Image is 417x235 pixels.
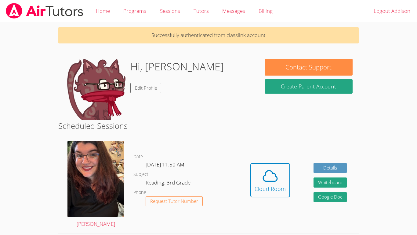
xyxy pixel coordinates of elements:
button: Create Parent Account [265,79,353,94]
h2: Scheduled Sessions [58,120,359,132]
a: Edit Profile [130,83,161,93]
button: Request Tutor Number [146,196,203,207]
span: [DATE] 11:50 AM [146,161,184,168]
div: Cloud Room [255,185,286,193]
span: Messages [222,7,245,14]
span: Request Tutor Number [150,199,198,203]
a: Details [314,163,347,173]
a: Google Doc [314,192,347,202]
h1: Hi, [PERSON_NAME] [130,59,224,74]
a: [PERSON_NAME] [67,141,124,229]
dt: Date [133,153,143,161]
dt: Phone [133,189,146,196]
button: Contact Support [265,59,353,76]
button: Cloud Room [250,163,290,197]
img: airtutors_banner-c4298cdbf04f3fff15de1276eac7730deb9818008684d7c2e4769d2f7ddbe033.png [5,3,84,19]
button: Whiteboard [314,177,347,188]
dd: Reading: 3rd Grade [146,178,192,189]
p: Successfully authenticated from classlink account [58,27,359,43]
img: default.png [64,59,125,120]
img: IMG_7509.jpeg [67,141,124,217]
dt: Subject [133,171,148,178]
